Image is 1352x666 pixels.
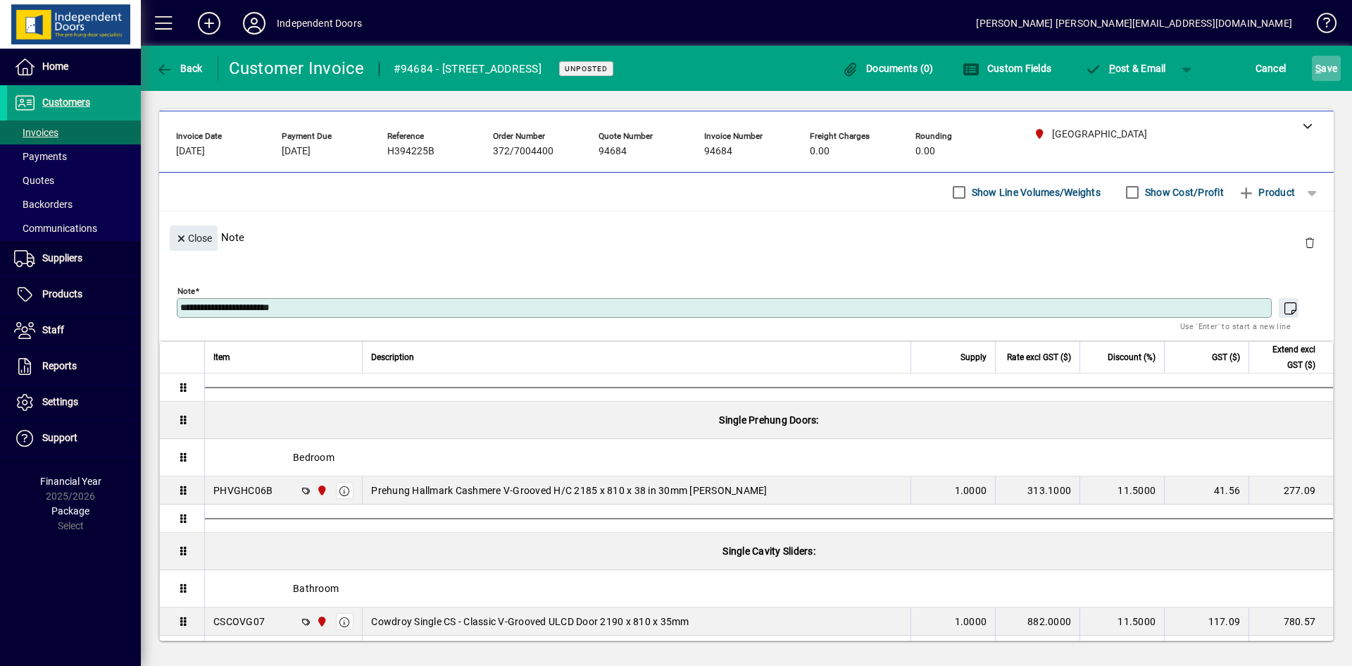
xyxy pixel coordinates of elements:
span: 94684 [704,146,732,157]
span: Extend excl GST ($) [1258,342,1315,373]
a: Knowledge Base [1306,3,1334,49]
div: Independent Doors [277,12,362,35]
a: Quotes [7,168,141,192]
span: Rate excl GST ($) [1007,350,1071,365]
span: Cancel [1256,57,1287,80]
span: 94684 [599,146,627,157]
span: Quotes [14,175,54,186]
span: Discount (%) [1108,350,1156,365]
td: 780.57 [1248,608,1333,636]
span: Documents (0) [842,63,934,74]
div: 313.1000 [1004,483,1071,498]
button: Product [1231,180,1302,205]
span: 0.00 [810,146,830,157]
div: Note [159,211,1334,263]
div: Bedroom [205,439,1333,476]
a: Staff [7,313,141,348]
div: Customer Invoice [229,57,365,80]
span: Payments [14,151,67,162]
span: Close [175,227,212,250]
div: Single Prehung Doors: [205,402,1333,438]
span: Supply [960,350,987,365]
span: [DATE] [282,146,311,157]
span: ost & Email [1084,63,1166,74]
button: Documents (0) [839,56,937,81]
label: Show Line Volumes/Weights [969,185,1101,199]
span: P [1109,63,1115,74]
mat-hint: Use 'Enter' to start a new line [1180,318,1291,334]
button: Custom Fields [959,56,1055,81]
span: Financial Year [40,476,101,487]
span: Description [371,350,414,365]
a: Reports [7,349,141,384]
div: Single Cavity Sliders: [205,533,1333,569]
app-page-header-button: Delete [1293,236,1327,249]
td: 112.84 [1248,636,1333,664]
span: Home [42,61,68,72]
span: Back [156,63,203,74]
span: Christchurch [313,483,329,498]
span: Unposted [565,64,608,73]
td: 277.09 [1248,476,1333,505]
span: GST ($) [1212,350,1240,365]
div: PHVGHC06B [213,483,273,498]
td: 11.5000 [1079,636,1164,664]
a: Backorders [7,192,141,216]
span: 0.00 [915,146,935,157]
button: Delete [1293,226,1327,259]
span: Item [213,350,230,365]
span: Invoices [14,127,58,138]
span: Cowdroy Single CS - Classic V-Grooved ULCD Door 2190 x 810 x 35mm [371,615,689,629]
span: Staff [42,324,64,335]
td: 11.5000 [1079,608,1164,636]
button: Back [152,56,206,81]
span: [DATE] [176,146,205,157]
label: Show Cost/Profit [1142,185,1224,199]
span: Reports [42,360,77,371]
app-page-header-button: Close [166,231,221,244]
div: [PERSON_NAME] [PERSON_NAME][EMAIL_ADDRESS][DOMAIN_NAME] [976,12,1292,35]
span: 1.0000 [955,483,987,498]
a: Settings [7,385,141,420]
span: Christchurch [313,614,329,629]
span: Backorders [14,199,73,210]
a: Invoices [7,121,141,144]
button: Cancel [1252,56,1290,81]
span: ave [1315,57,1337,80]
mat-label: Note [177,286,195,296]
button: Add [187,11,232,36]
td: 41.56 [1164,476,1248,505]
button: Save [1312,56,1341,81]
span: H394225B [387,146,434,157]
app-page-header-button: Back [141,56,218,81]
span: Product [1238,181,1295,204]
span: Suppliers [42,252,82,264]
span: Products [42,288,82,300]
span: Custom Fields [963,63,1051,74]
span: Package [51,505,89,517]
td: 117.09 [1164,608,1248,636]
span: Communications [14,223,97,234]
a: Payments [7,144,141,168]
td: 11.5000 [1079,476,1164,505]
div: CSCOVG07 [213,615,265,629]
a: Products [7,277,141,312]
span: Customers [42,97,90,108]
a: Suppliers [7,241,141,276]
div: Bathroom [205,570,1333,607]
button: Close [170,226,218,251]
a: Communications [7,216,141,240]
span: Settings [42,396,78,407]
span: 1.0000 [955,615,987,629]
td: 16.93 [1164,636,1248,664]
span: 372/7004400 [493,146,553,157]
span: Support [42,432,77,443]
button: Profile [232,11,277,36]
div: 882.0000 [1004,615,1071,629]
button: Post & Email [1077,56,1173,81]
a: Support [7,421,141,456]
span: Prehung Hallmark Cashmere V-Grooved H/C 2185 x 810 x 38 in 30mm [PERSON_NAME] [371,483,767,498]
a: Home [7,49,141,85]
span: S [1315,63,1321,74]
div: #94684 - [STREET_ADDRESS] [394,58,542,80]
